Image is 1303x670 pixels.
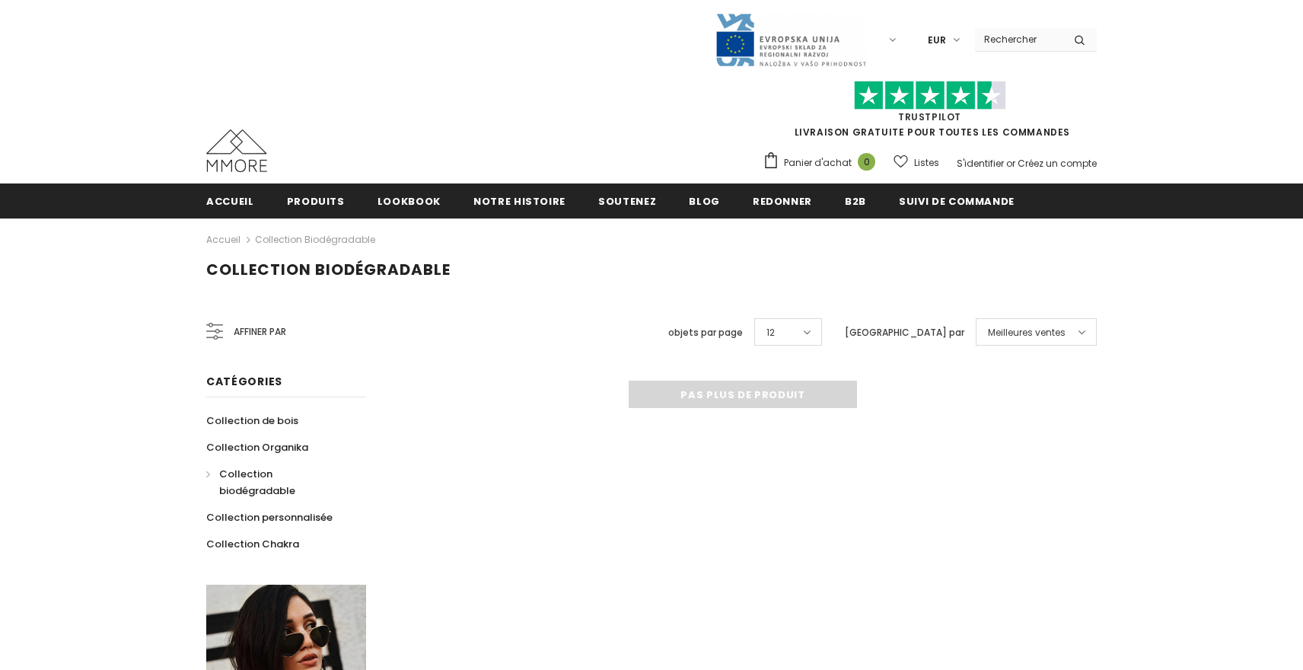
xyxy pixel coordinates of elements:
a: S'identifier [957,157,1004,170]
span: Blog [689,194,720,209]
span: B2B [845,194,866,209]
span: or [1006,157,1015,170]
span: Suivi de commande [899,194,1015,209]
a: Collection biodégradable [255,233,375,246]
span: LIVRAISON GRATUITE POUR TOUTES LES COMMANDES [763,88,1097,139]
a: Notre histoire [473,183,565,218]
a: Collection Chakra [206,531,299,557]
span: Affiner par [234,324,286,340]
a: Suivi de commande [899,183,1015,218]
span: Collection Organika [206,440,308,455]
a: Créez un compte [1018,157,1097,170]
input: Search Site [975,28,1062,50]
span: 12 [766,325,775,340]
span: Collection de bois [206,413,298,428]
a: Accueil [206,231,241,249]
img: Cas MMORE [206,129,267,172]
a: Blog [689,183,720,218]
a: Collection personnalisée [206,504,333,531]
span: 0 [858,153,875,171]
span: EUR [928,33,946,48]
a: Collection de bois [206,407,298,434]
span: Collection biodégradable [206,259,451,280]
span: Collection personnalisée [206,510,333,525]
a: TrustPilot [898,110,961,123]
span: Lookbook [378,194,441,209]
a: Panier d'achat 0 [763,152,883,174]
label: objets par page [668,325,743,340]
span: Produits [287,194,345,209]
span: Notre histoire [473,194,565,209]
span: soutenez [598,194,656,209]
a: B2B [845,183,866,218]
span: Redonner [753,194,812,209]
a: Lookbook [378,183,441,218]
a: Accueil [206,183,254,218]
label: [GEOGRAPHIC_DATA] par [845,325,964,340]
a: Collection biodégradable [206,461,349,504]
span: Collection biodégradable [219,467,295,498]
a: soutenez [598,183,656,218]
a: Listes [894,149,939,176]
img: Faites confiance aux étoiles pilotes [854,81,1006,110]
img: Javni Razpis [715,12,867,68]
span: Listes [914,155,939,171]
a: Collection Organika [206,434,308,461]
a: Javni Razpis [715,33,867,46]
span: Catégories [206,374,282,389]
span: Panier d'achat [784,155,852,171]
span: Meilleures ventes [988,325,1066,340]
span: Collection Chakra [206,537,299,551]
a: Produits [287,183,345,218]
span: Accueil [206,194,254,209]
a: Redonner [753,183,812,218]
